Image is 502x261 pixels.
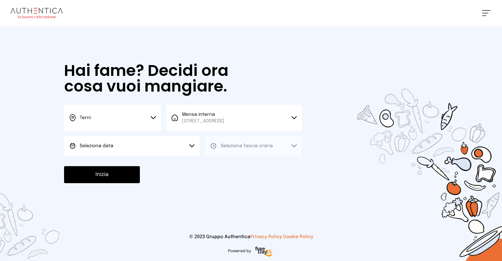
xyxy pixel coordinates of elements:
img: sticker-selezione-mensa.70a28f7.png [319,51,502,261]
button: Inizia [64,166,140,183]
a: Privacy Policy [250,235,282,239]
span: Seleziona fascia oraria [221,144,273,148]
a: Cookie Policy [283,235,313,239]
span: Mensa interna [182,111,224,124]
span: Terni [80,115,91,120]
img: logo-freeday.3e08031.png [254,245,274,258]
span: [STREET_ADDRESS] [182,118,224,124]
span: Seleziona data [80,144,113,148]
button: Mensa interna[STREET_ADDRESS] [166,105,302,131]
p: © 2023 Gruppo Authentica [10,234,492,240]
h1: Hai fame? Decidi ora cosa vuoi mangiare. [64,63,243,94]
button: Seleziona fascia oraria [205,136,302,156]
button: Terni [64,105,161,131]
span: Powered by [228,249,251,254]
img: logo.8f33a47.png [10,8,63,18]
button: Seleziona data [64,136,200,156]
